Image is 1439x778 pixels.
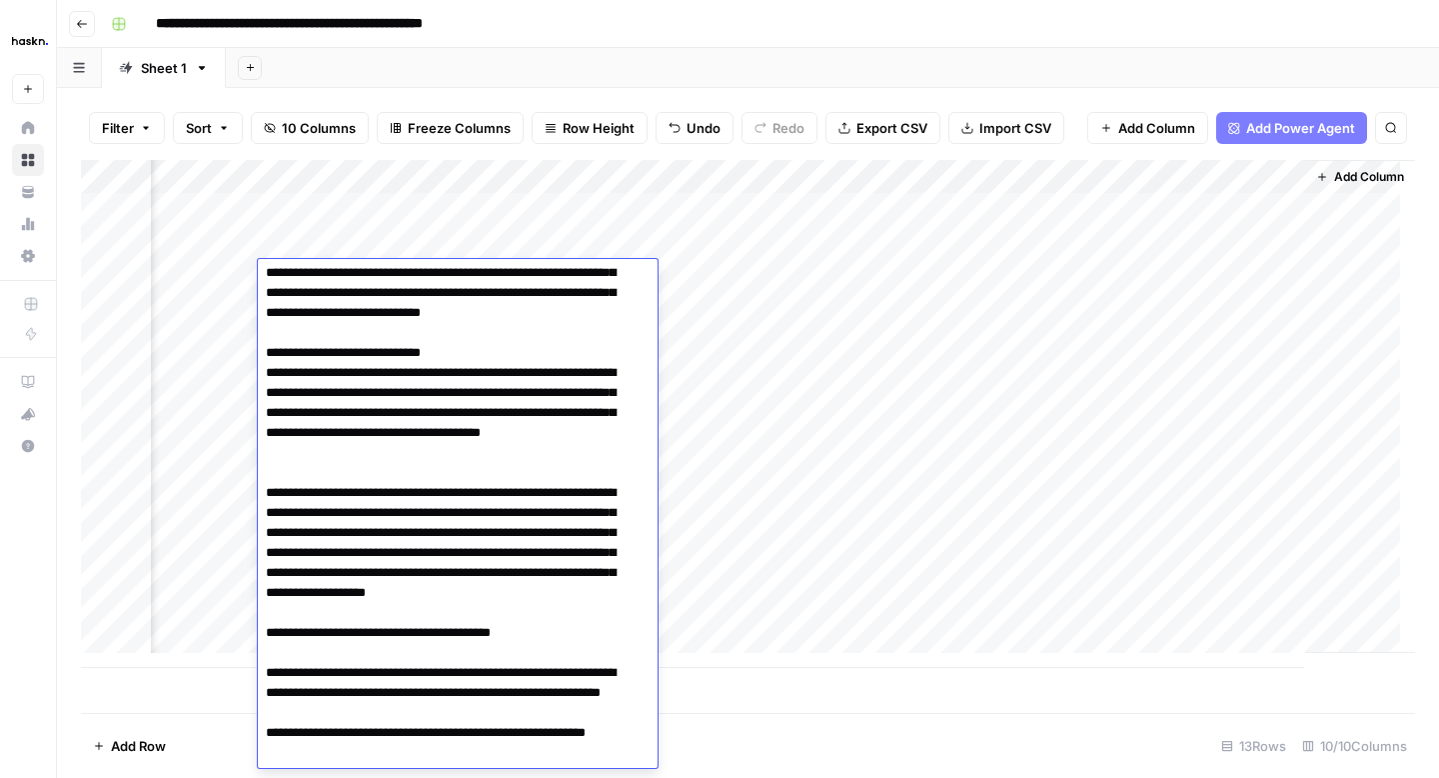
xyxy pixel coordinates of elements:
span: Redo [772,118,804,138]
button: What's new? [12,398,44,430]
div: What's new? [13,399,43,429]
button: Help + Support [12,430,44,462]
button: Undo [656,112,733,144]
button: Add Column [1087,112,1208,144]
img: Haskn Logo [12,23,48,59]
div: Sheet 1 [141,58,187,78]
button: Redo [741,112,817,144]
span: Filter [102,118,134,138]
a: Settings [12,240,44,272]
div: 13 Rows [1213,730,1294,762]
button: Freeze Columns [377,112,524,144]
span: Add Column [1334,168,1404,186]
a: Usage [12,208,44,240]
button: Import CSV [948,112,1064,144]
button: Add Power Agent [1216,112,1367,144]
span: Row Height [563,118,635,138]
a: AirOps Academy [12,366,44,398]
span: Sort [186,118,212,138]
a: Sheet 1 [102,48,226,88]
span: Add Power Agent [1246,118,1355,138]
span: Freeze Columns [408,118,511,138]
span: Import CSV [979,118,1051,138]
button: Sort [173,112,243,144]
button: Export CSV [825,112,940,144]
button: Add Column [1308,164,1412,190]
a: Browse [12,144,44,176]
span: Undo [687,118,720,138]
a: Home [12,112,44,144]
span: Add Row [111,736,166,756]
span: Export CSV [856,118,927,138]
span: Add Column [1118,118,1195,138]
button: Add Row [81,730,178,762]
button: Filter [89,112,165,144]
button: 10 Columns [251,112,369,144]
a: Your Data [12,176,44,208]
button: Workspace: Haskn [12,16,44,66]
button: Row Height [532,112,648,144]
div: 10/10 Columns [1294,730,1415,762]
span: 10 Columns [282,118,356,138]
